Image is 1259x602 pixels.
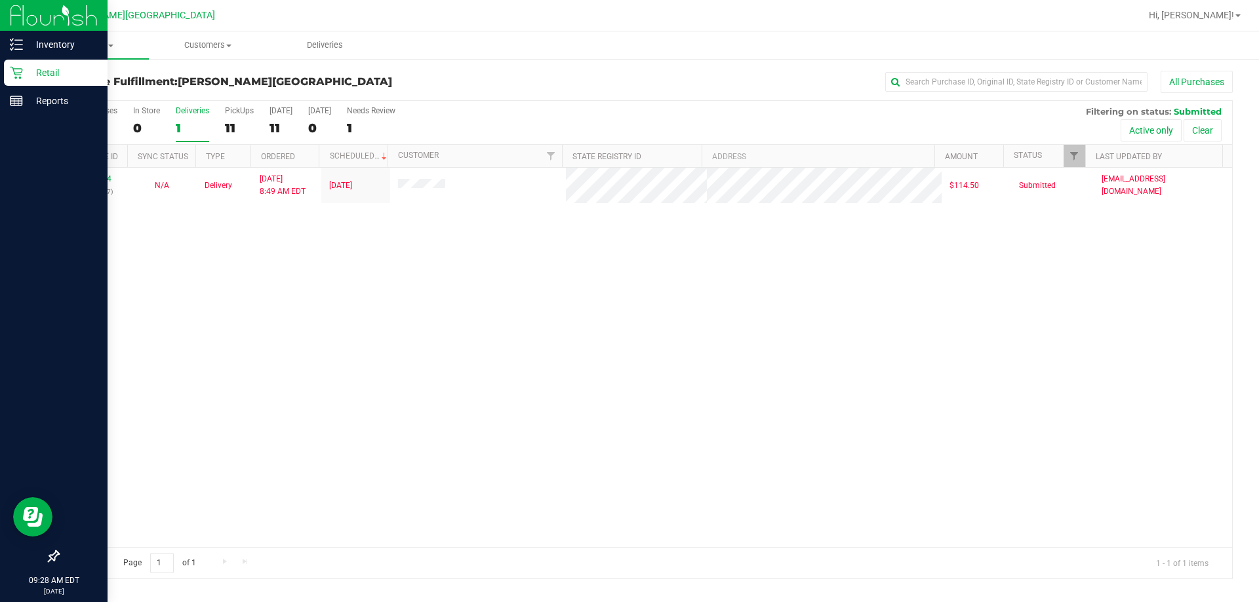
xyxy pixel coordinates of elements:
a: Sync Status [138,152,188,161]
span: Page of 1 [112,553,207,573]
span: Not Applicable [155,181,169,190]
p: [DATE] [6,586,102,596]
p: 09:28 AM EDT [6,574,102,586]
span: [PERSON_NAME][GEOGRAPHIC_DATA] [178,75,392,88]
h3: Purchase Fulfillment: [58,76,449,88]
div: Deliveries [176,106,209,115]
inline-svg: Reports [10,94,23,107]
a: Customers [149,31,266,59]
a: Deliveries [266,31,384,59]
a: Status [1014,151,1042,160]
span: Filtering on status: [1086,106,1171,117]
a: State Registry ID [572,152,641,161]
p: Inventory [23,37,102,52]
input: 1 [150,553,174,573]
span: [EMAIL_ADDRESS][DOMAIN_NAME] [1102,173,1224,198]
span: Submitted [1019,179,1056,192]
button: Active only [1121,119,1182,141]
p: Reports [23,93,102,109]
iframe: Resource center [13,497,52,536]
button: All Purchases [1161,71,1233,93]
a: Filter [540,145,562,167]
span: [DATE] [329,179,352,192]
div: In Store [133,106,160,115]
a: Filter [1064,145,1085,167]
span: [PERSON_NAME][GEOGRAPHIC_DATA] [53,10,215,21]
a: Customer [398,151,439,160]
a: Last Updated By [1096,152,1162,161]
inline-svg: Inventory [10,38,23,51]
div: [DATE] [270,106,292,115]
span: [DATE] 8:49 AM EDT [260,173,306,198]
a: Amount [945,152,978,161]
a: 11824334 [75,174,111,183]
button: Clear [1184,119,1222,141]
div: 11 [270,121,292,136]
input: Search Purchase ID, Original ID, State Registry ID or Customer Name... [885,72,1148,92]
div: Needs Review [347,106,395,115]
button: N/A [155,179,169,192]
a: Scheduled [330,151,390,160]
span: Delivery [205,179,232,192]
span: Hi, [PERSON_NAME]! [1149,10,1234,20]
div: PickUps [225,106,254,115]
inline-svg: Retail [10,66,23,79]
div: 1 [176,121,209,136]
div: 0 [133,121,160,136]
div: 1 [347,121,395,136]
div: 0 [308,121,331,136]
span: Customers [150,39,266,51]
a: Ordered [261,152,295,161]
div: 11 [225,121,254,136]
th: Address [702,145,934,168]
span: Submitted [1174,106,1222,117]
div: [DATE] [308,106,331,115]
span: Deliveries [289,39,361,51]
span: 1 - 1 of 1 items [1146,553,1219,573]
a: Type [206,152,225,161]
span: $114.50 [949,179,979,192]
p: Retail [23,65,102,81]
